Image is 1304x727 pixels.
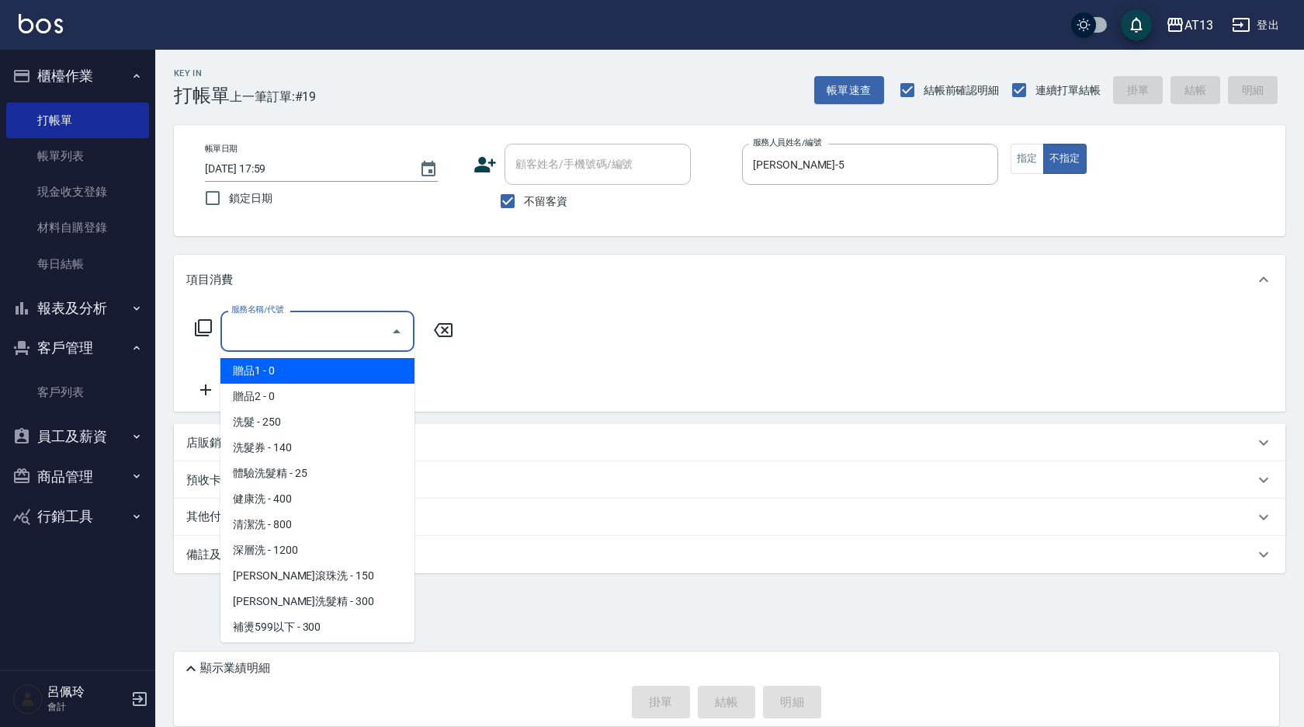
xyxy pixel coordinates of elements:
button: 登出 [1226,11,1285,40]
div: 店販銷售 [174,424,1285,461]
div: 項目消費 [174,255,1285,304]
img: Person [12,684,43,715]
span: 不留客資 [524,193,567,210]
div: 其他付款方式 [174,499,1285,536]
span: 補燙599以下 - 300 [220,614,414,640]
p: 其他付款方式 [186,509,264,526]
p: 會計 [47,700,127,714]
h3: 打帳單 [174,85,230,106]
span: 深層洗 - 1200 [220,537,414,563]
button: 報表及分析 [6,288,149,329]
button: 不指定 [1043,144,1087,174]
span: [PERSON_NAME]滾珠洗 - 150 [220,563,414,589]
div: 預收卡販賣 [174,461,1285,499]
span: 鎖定日期 [229,190,272,207]
a: 客戶列表 [6,374,149,410]
span: 體驗洗髮精 - 25 [220,461,414,486]
p: 備註及來源 [186,547,244,563]
a: 打帳單 [6,103,149,138]
span: 連續打單結帳 [1035,82,1101,99]
span: 上一筆訂單:#19 [230,87,317,106]
a: 每日結帳 [6,246,149,282]
button: 行銷工具 [6,496,149,537]
label: 服務名稱/代號 [231,304,283,315]
p: 顯示業績明細 [200,660,270,677]
label: 服務人員姓名/編號 [753,137,821,148]
img: Logo [19,14,63,33]
p: 項目消費 [186,272,233,288]
span: 憑券離子燙.冷燙600-1198 - 1000 [220,640,414,666]
span: 健康洗 - 400 [220,486,414,512]
button: 指定 [1011,144,1044,174]
span: 清潔洗 - 800 [220,512,414,537]
div: AT13 [1184,16,1213,35]
a: 材料自購登錄 [6,210,149,245]
button: 帳單速查 [814,76,884,105]
button: 員工及薪資 [6,416,149,457]
span: [PERSON_NAME]洗髮精 - 300 [220,589,414,614]
button: 商品管理 [6,457,149,497]
button: Choose date, selected date is 2025-10-13 [410,151,447,188]
h2: Key In [174,68,230,78]
h5: 呂佩玲 [47,684,127,700]
button: 客戶管理 [6,328,149,368]
button: Close [384,319,409,344]
button: save [1121,9,1152,40]
div: 備註及來源 [174,536,1285,573]
input: YYYY/MM/DD hh:mm [205,156,404,182]
button: AT13 [1160,9,1219,41]
span: 贈品2 - 0 [220,384,414,409]
a: 現金收支登錄 [6,174,149,210]
a: 帳單列表 [6,138,149,174]
p: 店販銷售 [186,435,233,451]
label: 帳單日期 [205,143,238,155]
span: 洗髮 - 250 [220,409,414,435]
p: 預收卡販賣 [186,472,244,489]
span: 結帳前確認明細 [924,82,1000,99]
span: 洗髮券 - 140 [220,435,414,461]
span: 贈品1 - 0 [220,358,414,384]
button: 櫃檯作業 [6,56,149,96]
